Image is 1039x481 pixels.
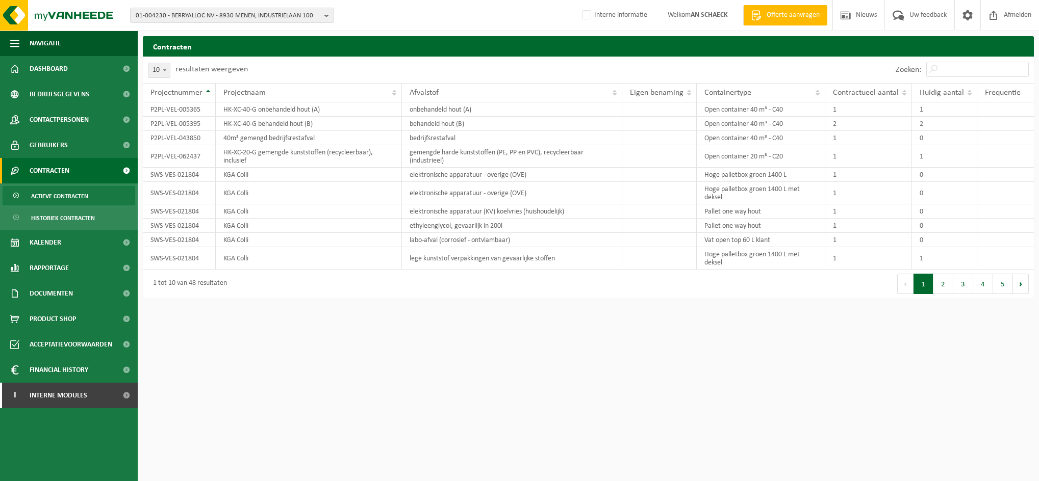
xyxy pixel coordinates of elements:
[148,275,227,293] div: 1 tot 10 van 48 resultaten
[825,204,912,219] td: 1
[825,131,912,145] td: 1
[31,208,95,228] span: Historiek contracten
[216,219,402,233] td: KGA Colli
[402,219,622,233] td: ethyleenglycol, gevaarlijk in 200l
[920,89,964,97] span: Huidig aantal
[402,204,622,219] td: elektronische apparatuur (KV) koelvries (huishoudelijk)
[402,182,622,204] td: elektronische apparatuur - overige (OVE)
[30,132,68,158] span: Gebruikers
[896,66,921,74] label: Zoeken:
[216,182,402,204] td: KGA Colli
[697,145,826,168] td: Open container 20 m³ - C20
[402,117,622,131] td: behandeld hout (B)
[630,89,683,97] span: Eigen benaming
[764,10,822,20] span: Offerte aanvragen
[143,219,216,233] td: SWS-VES-021804
[143,102,216,117] td: P2PL-VEL-005365
[216,145,402,168] td: HK-XC-20-G gemengde kunststoffen (recycleerbaar), inclusief
[30,255,69,281] span: Rapportage
[216,102,402,117] td: HK-XC-40-G onbehandeld hout (A)
[216,117,402,131] td: HK-XC-40-G behandeld hout (B)
[30,31,61,56] span: Navigatie
[216,168,402,182] td: KGA Colli
[580,8,647,23] label: Interne informatie
[833,89,899,97] span: Contractueel aantal
[3,186,135,205] a: Actieve contracten
[223,89,266,97] span: Projectnaam
[912,204,977,219] td: 0
[30,306,76,332] span: Product Shop
[912,117,977,131] td: 2
[914,274,933,294] button: 1
[985,89,1021,97] span: Frequentie
[697,247,826,270] td: Hoge palletbox groen 1400 L met deksel
[402,168,622,182] td: elektronische apparatuur - overige (OVE)
[697,131,826,145] td: Open container 40 m³ - C40
[697,102,826,117] td: Open container 40 m³ - C40
[402,131,622,145] td: bedrijfsrestafval
[143,145,216,168] td: P2PL-VEL-062437
[30,158,69,183] span: Contracten
[912,233,977,247] td: 0
[143,247,216,270] td: SWS-VES-021804
[912,145,977,168] td: 1
[993,274,1013,294] button: 5
[143,131,216,145] td: P2PL-VEL-043850
[143,204,216,219] td: SWS-VES-021804
[30,383,87,408] span: Interne modules
[143,117,216,131] td: P2PL-VEL-005395
[912,168,977,182] td: 0
[897,274,914,294] button: Previous
[143,168,216,182] td: SWS-VES-021804
[30,357,88,383] span: Financial History
[31,186,88,206] span: Actieve contracten
[697,168,826,182] td: Hoge palletbox groen 1400 L
[216,131,402,145] td: 40m³ gemengd bedrijfsrestafval
[912,182,977,204] td: 0
[410,89,439,97] span: Afvalstof
[143,36,1034,56] h2: Contracten
[402,145,622,168] td: gemengde harde kunststoffen (PE, PP en PVC), recycleerbaar (industrieel)
[825,102,912,117] td: 1
[143,233,216,247] td: SWS-VES-021804
[30,82,89,107] span: Bedrijfsgegevens
[10,383,19,408] span: I
[402,247,622,270] td: lege kunststof verpakkingen van gevaarlijke stoffen
[912,131,977,145] td: 0
[933,274,953,294] button: 2
[697,182,826,204] td: Hoge palletbox groen 1400 L met deksel
[697,117,826,131] td: Open container 40 m³ - C40
[216,233,402,247] td: KGA Colli
[30,56,68,82] span: Dashboard
[30,230,61,255] span: Kalender
[825,168,912,182] td: 1
[1013,274,1029,294] button: Next
[912,102,977,117] td: 1
[704,89,751,97] span: Containertype
[136,8,320,23] span: 01-004230 - BERRYALLOC NV - 8930 MENEN, INDUSTRIELAAN 100
[825,233,912,247] td: 1
[912,247,977,270] td: 1
[825,247,912,270] td: 1
[973,274,993,294] button: 4
[825,182,912,204] td: 1
[216,204,402,219] td: KGA Colli
[3,208,135,227] a: Historiek contracten
[912,219,977,233] td: 0
[175,65,248,73] label: resultaten weergeven
[143,182,216,204] td: SWS-VES-021804
[697,219,826,233] td: Pallet one way hout
[743,5,827,25] a: Offerte aanvragen
[697,204,826,219] td: Pallet one way hout
[130,8,334,23] button: 01-004230 - BERRYALLOC NV - 8930 MENEN, INDUSTRIELAAN 100
[402,233,622,247] td: labo-afval (corrosief - ontvlambaar)
[216,247,402,270] td: KGA Colli
[953,274,973,294] button: 3
[150,89,202,97] span: Projectnummer
[825,145,912,168] td: 1
[30,281,73,306] span: Documenten
[697,233,826,247] td: Vat open top 60 L klant
[825,117,912,131] td: 2
[148,63,170,77] span: 10
[30,332,112,357] span: Acceptatievoorwaarden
